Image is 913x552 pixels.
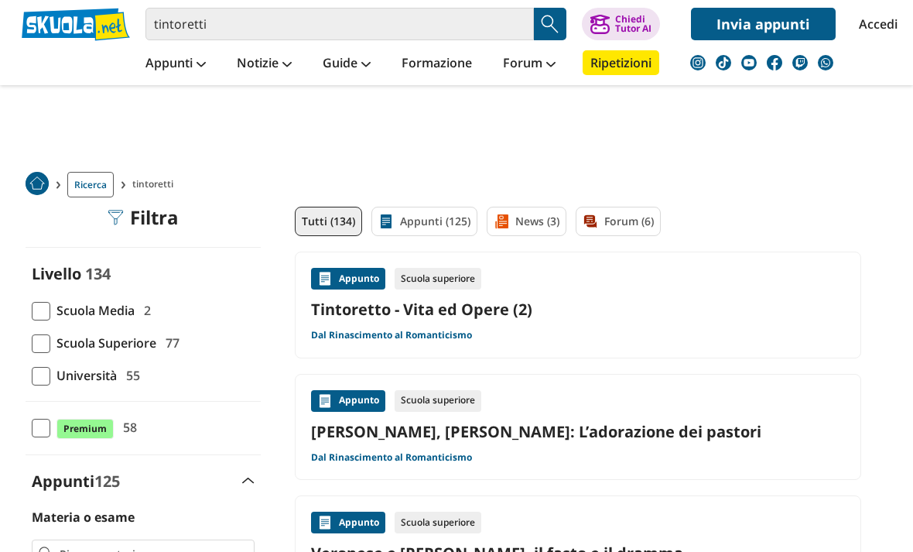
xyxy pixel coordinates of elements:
div: Appunto [311,512,385,533]
a: Tintoretto - Vita ed Opere (2) [311,299,845,320]
a: Ricerca [67,172,114,197]
a: Forum (6) [576,207,661,236]
span: 77 [159,333,180,353]
img: twitch [792,55,808,70]
span: Premium [56,419,114,439]
a: Dal Rinascimento al Romanticismo [311,451,472,464]
a: Accedi [859,8,891,40]
img: Appunti contenuto [317,271,333,286]
a: [PERSON_NAME], [PERSON_NAME]: L’adorazione dei pastori [311,421,845,442]
img: Home [26,172,49,195]
span: 58 [117,417,137,437]
img: Forum filtro contenuto [583,214,598,229]
img: Cerca appunti, riassunti o versioni [539,12,562,36]
span: Università [50,365,117,386]
div: Scuola superiore [395,268,481,290]
a: Dal Rinascimento al Romanticismo [311,329,472,341]
a: Home [26,172,49,197]
a: News (3) [487,207,566,236]
a: Ripetizioni [583,50,659,75]
button: ChiediTutor AI [582,8,660,40]
img: Apri e chiudi sezione [242,478,255,484]
img: Appunti contenuto [317,393,333,409]
img: Appunti contenuto [317,515,333,530]
img: instagram [690,55,706,70]
div: Scuola superiore [395,390,481,412]
label: Livello [32,263,81,284]
img: facebook [767,55,782,70]
div: Appunto [311,390,385,412]
a: Invia appunti [691,8,836,40]
div: Chiedi Tutor AI [615,15,651,33]
a: Forum [499,50,559,78]
img: Appunti filtro contenuto [378,214,394,229]
div: Appunto [311,268,385,290]
span: Scuola Superiore [50,333,156,353]
span: 134 [85,263,111,284]
div: Scuola superiore [395,512,481,533]
img: Filtra filtri mobile [108,210,124,225]
span: 55 [120,365,140,386]
img: tiktok [716,55,731,70]
label: Appunti [32,471,120,492]
a: Appunti [142,50,210,78]
img: youtube [741,55,757,70]
button: Search Button [534,8,566,40]
div: Filtra [108,207,179,228]
img: News filtro contenuto [494,214,509,229]
span: 125 [94,471,120,492]
a: Tutti (134) [295,207,362,236]
a: Notizie [233,50,296,78]
span: 2 [138,300,151,321]
span: Scuola Media [50,300,135,321]
img: WhatsApp [818,55,833,70]
label: Materia o esame [32,509,135,526]
a: Guide [319,50,374,78]
span: tintoretti [132,172,180,197]
input: Cerca appunti, riassunti o versioni [145,8,534,40]
a: Formazione [398,50,476,78]
a: Appunti (125) [371,207,477,236]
